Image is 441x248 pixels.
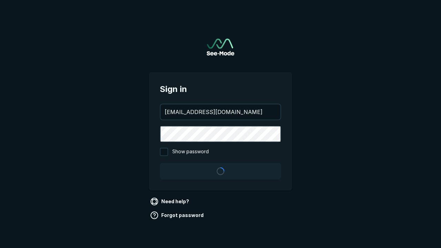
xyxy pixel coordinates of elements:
input: your@email.com [161,104,280,120]
a: Forgot password [149,210,206,221]
a: Need help? [149,196,192,207]
span: Sign in [160,83,281,95]
img: See-Mode Logo [207,39,234,55]
a: Go to sign in [207,39,234,55]
span: Show password [172,148,209,156]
